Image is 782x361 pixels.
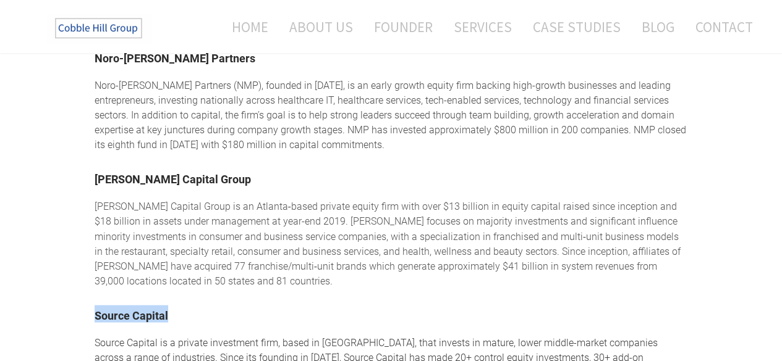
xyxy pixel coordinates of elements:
a: [PERSON_NAME] Capital Group [95,173,251,186]
a: Founder [365,10,442,43]
a: Home [213,10,278,43]
font: Noro-[PERSON_NAME] Partners [95,52,255,65]
img: The Cobble Hill Group LLC [47,13,152,44]
span: [PERSON_NAME] Capital Group is an Atlanta‐based private equity firm with over $13 billion in equi... [95,201,681,286]
a: Blog [632,10,684,43]
a: Services [444,10,521,43]
div: Noro-[PERSON_NAME] Partners (NMP), founded in [DATE], is an early growth equity firm backing high... [95,78,688,152]
a: Source Capital [95,309,168,322]
a: About Us [280,10,362,43]
a: Contact [686,10,762,43]
a: Case Studies [524,10,630,43]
